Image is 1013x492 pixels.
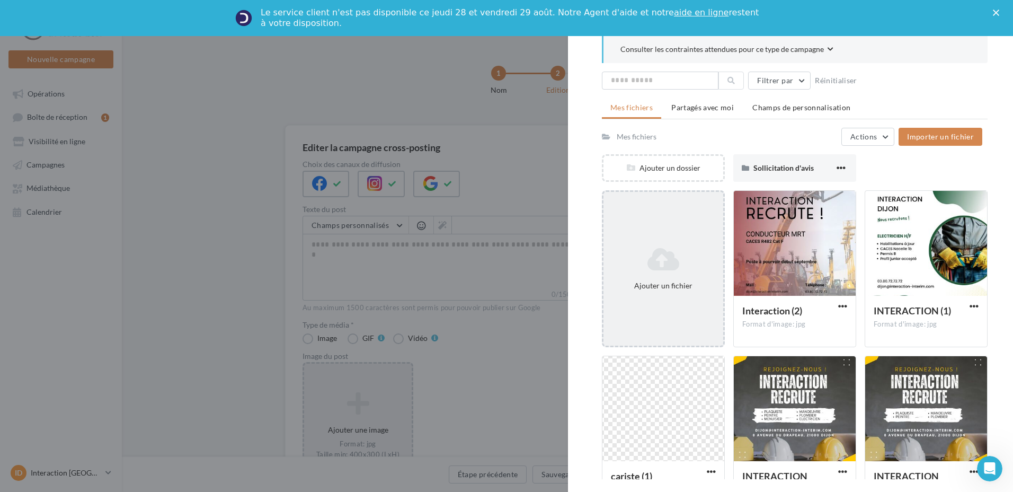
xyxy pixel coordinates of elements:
span: Partagés avec moi [671,103,734,112]
div: Fermer [993,10,1003,16]
a: aide en ligne [674,7,728,17]
span: Consulter les contraintes attendues pour ce type de campagne [620,44,824,55]
span: Mes fichiers [610,103,653,112]
iframe: Intercom live chat [977,456,1002,481]
div: Le service client n'est pas disponible ce jeudi 28 et vendredi 29 août. Notre Agent d'aide et not... [261,7,761,29]
div: Format d'image: jpg [742,320,847,329]
div: Ajouter un dossier [603,163,723,173]
div: Mes fichiers [617,131,656,142]
button: Importer un fichier [899,128,982,146]
div: Ajouter un fichier [608,280,719,291]
span: INTERACTION (1) [874,305,951,317]
span: Actions [850,132,877,141]
span: Interaction (2) [742,305,802,317]
div: Format d'image: jpg [874,320,979,329]
span: cariste (1) [611,470,652,482]
img: Profile image for Service-Client [235,10,252,27]
span: Champs de personnalisation [752,103,850,112]
span: Sollicitation d'avis [753,163,814,172]
button: Réinitialiser [811,74,861,87]
button: Consulter les contraintes attendues pour ce type de campagne [620,43,833,57]
span: Importer un fichier [907,132,974,141]
button: Filtrer par [748,72,811,90]
button: Actions [841,128,894,146]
